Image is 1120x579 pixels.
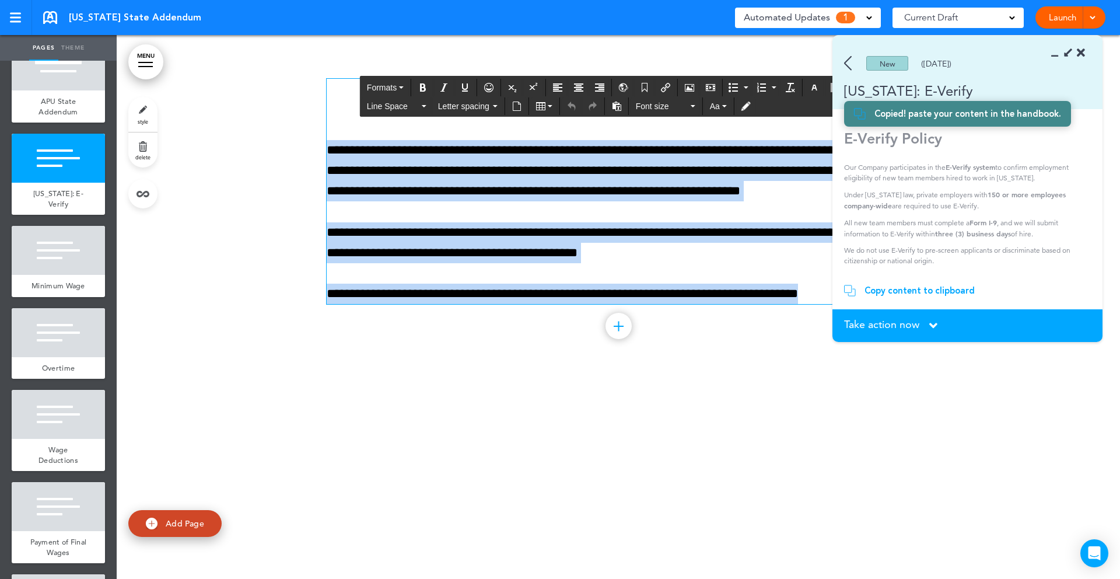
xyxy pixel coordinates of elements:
[128,44,163,79] a: MENU
[854,108,866,120] img: copy.svg
[12,90,105,123] a: APU State Addendum
[844,162,1083,183] p: Our Company participates in the to confirm employment eligibility of new team members hired to wo...
[12,183,105,215] a: [US_STATE]: E-Verify
[507,97,527,115] div: Insert document
[635,79,654,96] div: Anchor
[607,97,626,115] div: Paste as text
[636,100,688,112] span: Font size
[946,162,995,172] strong: E-Verify system
[701,79,720,96] div: Insert/edit media
[844,130,942,147] strong: E-Verify Policy
[832,81,1069,100] div: [US_STATE]: E-Verify
[569,79,589,96] div: Align center
[413,79,433,96] div: Bold
[128,132,157,168] a: delete
[844,319,919,330] span: Take action now
[12,531,105,563] a: Payment of Final Wages
[710,102,720,111] span: Aa
[656,79,675,96] div: Insert/edit airmason link
[524,79,544,96] div: Superscript
[146,518,157,529] img: add.svg
[12,439,105,471] a: Wage Deductions
[438,100,491,112] span: Letter spacing
[455,79,475,96] div: Underline
[503,79,523,96] div: Subscript
[844,285,856,297] img: copy.svg
[562,97,582,115] div: Undo
[970,218,997,227] strong: Form I-9
[38,96,78,117] span: APU State Addendum
[844,56,852,71] img: back.svg
[921,60,951,68] div: ([DATE])
[12,275,105,297] a: Minimum Wage
[724,79,751,96] div: Bullet list
[33,189,83,209] span: [US_STATE]: E-Verify
[614,79,633,96] div: Insert/Edit global anchor link
[434,79,454,96] div: Italic
[548,79,568,96] div: Align left
[1044,6,1081,29] a: Launch
[844,217,1083,239] p: All new team members must complete a , and we will submit information to E-Verify within of hire.
[30,537,87,557] span: Payment of Final Wages
[590,79,610,96] div: Align right
[874,108,1061,120] div: Copied! paste your content in the handbook.
[42,363,75,373] span: Overtime
[531,97,558,115] div: Table
[680,79,699,96] div: Airmason image
[138,118,148,125] span: style
[32,281,85,291] span: Minimum Wage
[367,100,419,112] span: Line Space
[58,35,87,61] a: Theme
[367,83,397,92] span: Formats
[166,518,204,529] span: Add Page
[583,97,603,115] div: Redo
[29,35,58,61] a: Pages
[904,9,958,26] span: Current Draft
[135,154,150,161] span: delete
[12,357,105,379] a: Overtime
[844,245,1083,266] p: We do not use E-Verify to pre-screen applicants or discriminate based on citizenship or national ...
[736,97,756,115] div: Toggle Tracking Changes
[864,285,975,297] div: Copy content to clipboard
[935,229,1011,238] strong: three (3) business days
[128,510,222,538] a: Add Page
[1080,539,1108,567] div: Open Intercom Messenger
[69,11,201,24] span: [US_STATE] State Addendum
[38,445,78,465] span: Wage Deductions
[752,79,779,96] div: Numbered list
[836,12,855,23] span: 1
[780,79,800,96] div: Clear formatting
[844,189,1083,211] p: Under [US_STATE] law, private employers with are required to use E-Verify.
[128,97,157,132] a: style
[744,9,830,26] span: Automated Updates
[866,56,908,71] div: New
